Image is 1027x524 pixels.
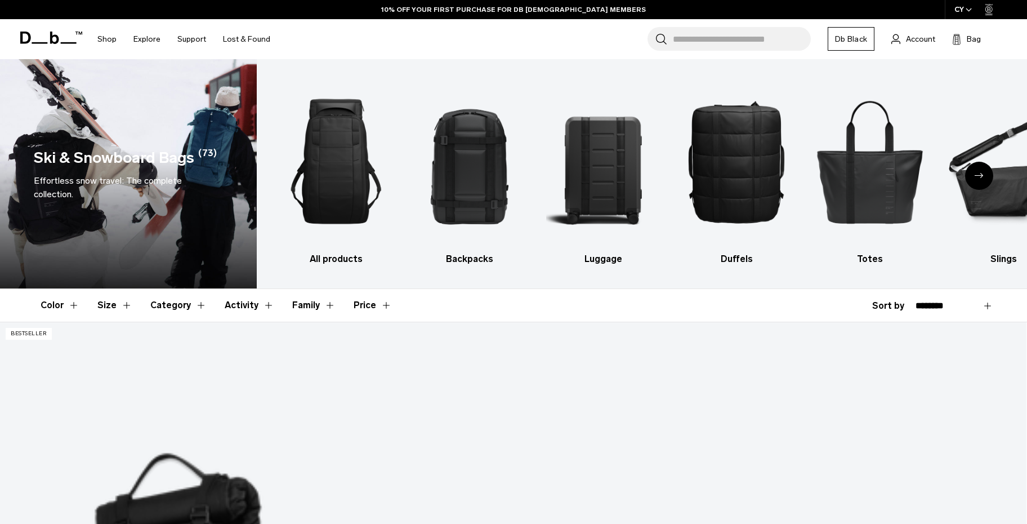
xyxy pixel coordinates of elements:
[680,252,793,266] h3: Duffels
[413,252,526,266] h3: Backpacks
[381,5,646,15] a: 10% OFF YOUR FIRST PURCHASE FOR DB [DEMOGRAPHIC_DATA] MEMBERS
[279,76,393,247] img: Db
[546,76,660,247] img: Db
[292,289,336,322] button: Toggle Filter
[813,76,927,266] a: Db Totes
[813,76,927,247] img: Db
[546,76,660,266] li: 3 / 10
[680,76,793,266] a: Db Duffels
[225,289,274,322] button: Toggle Filter
[906,33,935,45] span: Account
[34,146,194,170] h1: Ski & Snowboard Bags
[279,252,393,266] h3: All products
[133,19,160,59] a: Explore
[97,289,132,322] button: Toggle Filter
[6,328,52,340] p: Bestseller
[354,289,392,322] button: Toggle Price
[813,76,927,266] li: 5 / 10
[891,32,935,46] a: Account
[279,76,393,266] a: Db All products
[952,32,981,46] button: Bag
[41,289,79,322] button: Toggle Filter
[89,19,279,59] nav: Main Navigation
[828,27,874,51] a: Db Black
[680,76,793,266] li: 4 / 10
[223,19,270,59] a: Lost & Found
[34,175,182,199] span: Effortless snow travel: The complete collection.
[546,76,660,266] a: Db Luggage
[413,76,526,247] img: Db
[413,76,526,266] a: Db Backpacks
[279,76,393,266] li: 1 / 10
[177,19,206,59] a: Support
[967,33,981,45] span: Bag
[965,162,993,190] div: Next slide
[813,252,927,266] h3: Totes
[97,19,117,59] a: Shop
[413,76,526,266] li: 2 / 10
[198,146,217,170] span: (73)
[150,289,207,322] button: Toggle Filter
[680,76,793,247] img: Db
[546,252,660,266] h3: Luggage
